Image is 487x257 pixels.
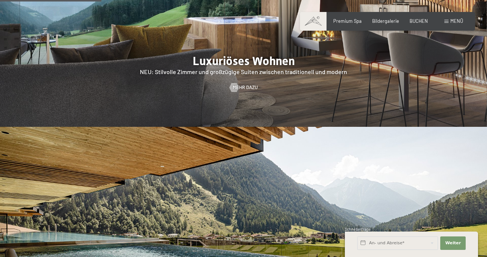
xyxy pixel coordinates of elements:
[345,227,371,232] span: Schnellanfrage
[372,18,399,24] a: Bildergalerie
[410,18,428,24] a: BUCHEN
[230,84,258,91] a: Mehr dazu
[445,240,461,246] span: Weiter
[233,84,258,91] span: Mehr dazu
[450,18,463,24] span: Menü
[440,236,466,250] button: Weiter
[333,18,362,24] a: Premium Spa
